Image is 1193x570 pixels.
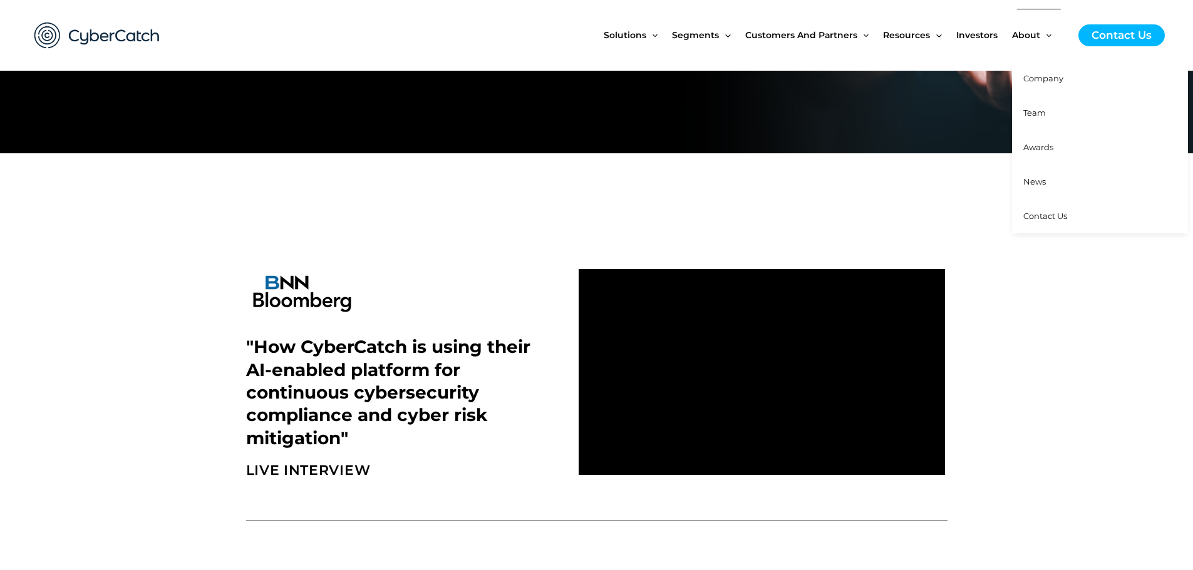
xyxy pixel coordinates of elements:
span: Solutions [604,9,646,61]
a: Team [1012,96,1188,130]
span: Menu Toggle [930,9,941,61]
a: Company [1012,61,1188,96]
a: Contact Us [1012,199,1188,233]
span: Team [1023,108,1046,118]
img: CyberCatch [22,9,172,61]
nav: Site Navigation: New Main Menu [604,9,1066,61]
a: Awards [1012,130,1188,165]
a: Contact Us [1078,24,1165,46]
h2: "How CyberCatch is using their AI-enabled platform for continuous cybersecurity compliance and cy... [246,335,560,449]
span: Investors [956,9,998,61]
h2: LIVE INTERVIEW [246,462,567,480]
span: Menu Toggle [646,9,658,61]
a: News [1012,165,1188,199]
iframe: vimeo Video Player [579,269,944,475]
a: Investors [956,9,1012,61]
span: Resources [883,9,930,61]
span: News [1023,176,1046,186]
span: Customers and Partners [745,9,857,61]
span: Segments [672,9,719,61]
span: Menu Toggle [857,9,869,61]
span: Awards [1023,142,1053,152]
span: Contact Us [1023,211,1067,221]
span: Menu Toggle [719,9,730,61]
span: About [1012,9,1040,61]
span: Company [1023,73,1063,83]
span: Menu Toggle [1040,9,1051,61]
